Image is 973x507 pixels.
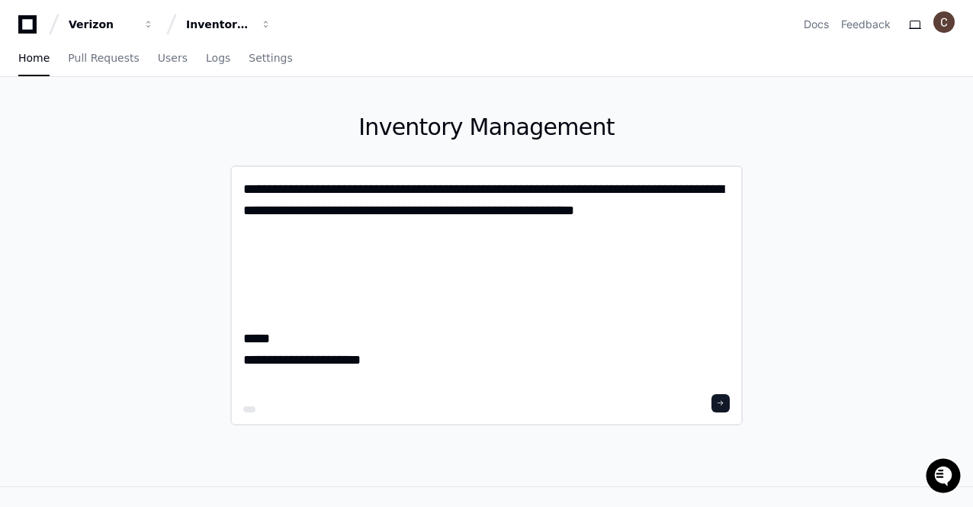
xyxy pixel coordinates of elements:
[249,41,292,76] a: Settings
[52,128,193,140] div: We're available if you need us!
[52,113,250,128] div: Start new chat
[259,117,278,136] button: Start new chat
[186,17,252,32] div: Inventory Management
[206,53,230,63] span: Logs
[158,53,188,63] span: Users
[804,17,829,32] a: Docs
[15,165,98,178] div: Past conversations
[18,41,50,76] a: Home
[230,114,743,141] h1: Inventory Management
[924,457,965,498] iframe: Open customer support
[68,41,139,76] a: Pull Requests
[158,41,188,76] a: Users
[841,17,891,32] button: Feedback
[15,189,40,213] img: Chakravarthi Ponnuru
[152,238,185,249] span: Pylon
[69,17,134,32] div: Verizon
[127,204,132,216] span: •
[206,41,230,76] a: Logs
[15,60,278,85] div: Welcome
[249,53,292,63] span: Settings
[180,11,278,38] button: Inventory Management
[63,11,160,38] button: Verizon
[68,53,139,63] span: Pull Requests
[15,113,43,140] img: 1736555170064-99ba0984-63c1-480f-8ee9-699278ef63ed
[47,204,124,216] span: [PERSON_NAME]
[933,11,955,33] img: ACg8ocL2OgZL-7g7VPdNOHNYJqQTRhCHM7hp1mK3cs0GxIN35amyLQ=s96-c
[135,204,166,216] span: [DATE]
[236,162,278,181] button: See all
[108,237,185,249] a: Powered byPylon
[15,14,46,45] img: PlayerZero
[18,53,50,63] span: Home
